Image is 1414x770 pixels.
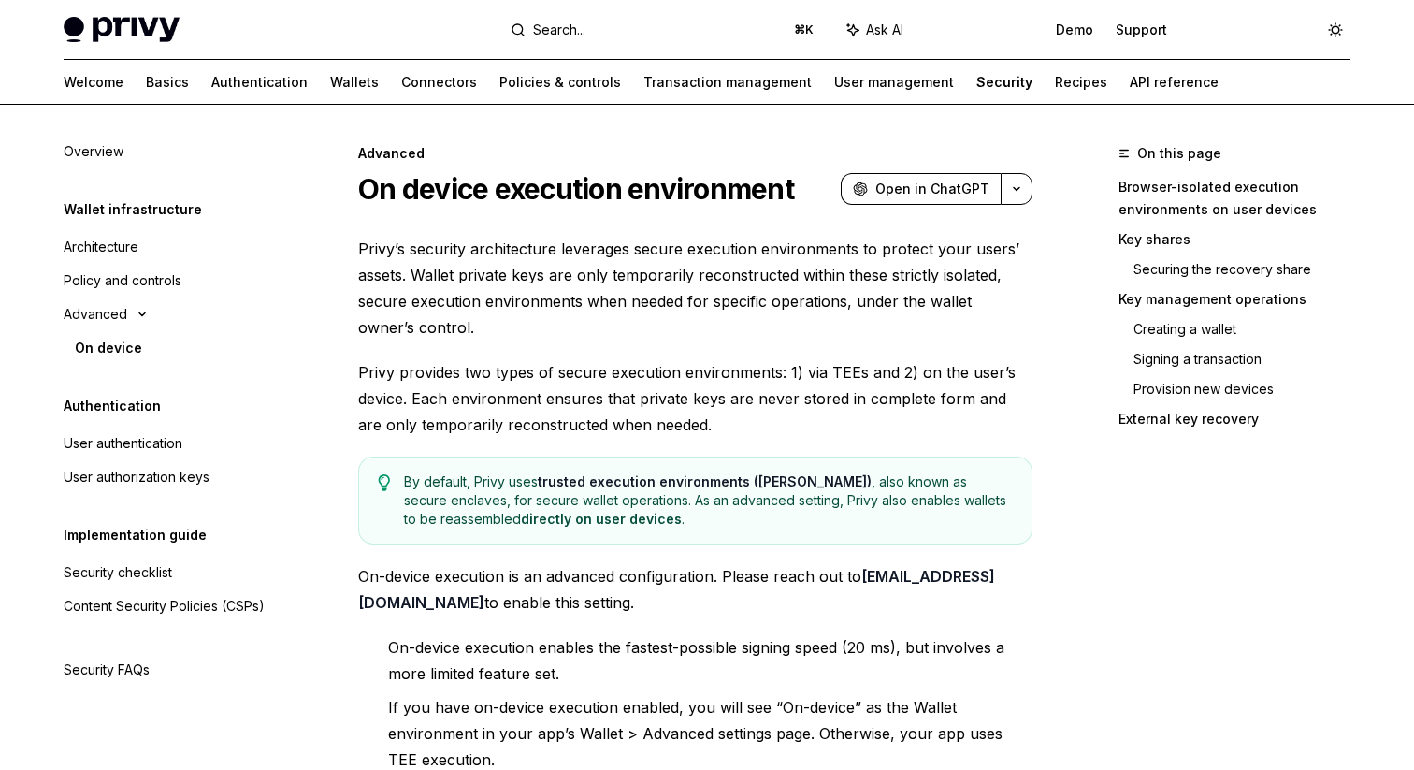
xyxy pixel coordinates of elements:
[146,60,189,105] a: Basics
[1137,142,1221,165] span: On this page
[358,563,1032,616] span: On-device execution is an advanced configuration. Please reach out to to enable this setting.
[75,337,142,359] div: On device
[866,21,903,39] span: Ask AI
[1130,60,1219,105] a: API reference
[49,556,288,589] a: Security checklist
[64,466,209,488] div: User authorization keys
[64,432,182,455] div: User authentication
[533,19,585,41] div: Search...
[64,524,207,546] h5: Implementation guide
[49,589,288,623] a: Content Security Policies (CSPs)
[49,460,288,494] a: User authorization keys
[64,60,123,105] a: Welcome
[49,264,288,298] a: Policy and controls
[834,60,954,105] a: User management
[64,659,150,681] div: Security FAQs
[875,180,989,198] span: Open in ChatGPT
[64,561,172,584] div: Security checklist
[1118,172,1365,225] a: Browser-isolated execution environments on user devices
[330,60,379,105] a: Wallets
[64,303,127,326] div: Advanced
[1118,225,1365,254] a: Key shares
[49,230,288,264] a: Architecture
[1118,284,1365,314] a: Key management operations
[49,135,288,168] a: Overview
[64,140,123,163] div: Overview
[64,269,181,292] div: Policy and controls
[1055,60,1107,105] a: Recipes
[538,473,872,489] a: trusted execution environments ([PERSON_NAME])
[1320,15,1350,45] button: Toggle dark mode
[64,595,265,617] div: Content Security Policies (CSPs)
[49,653,288,687] a: Security FAQs
[1116,21,1167,39] a: Support
[49,331,288,365] a: On device
[401,60,477,105] a: Connectors
[643,60,812,105] a: Transaction management
[499,60,621,105] a: Policies & controls
[976,60,1032,105] a: Security
[841,173,1001,205] button: Open in ChatGPT
[1056,21,1093,39] a: Demo
[1133,254,1365,284] a: Securing the recovery share
[49,427,288,460] a: User authentication
[358,172,794,206] h1: On device execution environment
[1190,15,1306,45] a: Dashboard
[1118,404,1365,434] a: External key recovery
[358,359,1032,438] span: Privy provides two types of secure execution environments: 1) via TEEs and 2) on the user’s devic...
[358,236,1032,341] span: Privy’s security architecture leverages secure execution environments to protect your users’ asse...
[1133,344,1365,374] a: Signing a transaction
[358,634,1032,687] li: On-device execution enables the fastest-possible signing speed (20 ms), but involves a more limit...
[211,60,308,105] a: Authentication
[498,13,825,47] button: Search...⌘K
[64,395,161,417] h5: Authentication
[521,511,682,527] strong: directly on user devices
[358,144,1032,163] div: Advanced
[64,198,202,221] h5: Wallet infrastructure
[1133,314,1365,344] a: Creating a wallet
[64,236,138,258] div: Architecture
[64,17,180,43] img: light logo
[404,472,1013,529] span: By default, Privy uses , also known as secure enclaves, for secure wallet operations. As an advan...
[1205,21,1277,39] span: Dashboard
[1133,374,1365,404] a: Provision new devices
[378,474,391,491] svg: Tip
[794,22,814,37] span: ⌘ K
[834,13,916,47] button: Ask AI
